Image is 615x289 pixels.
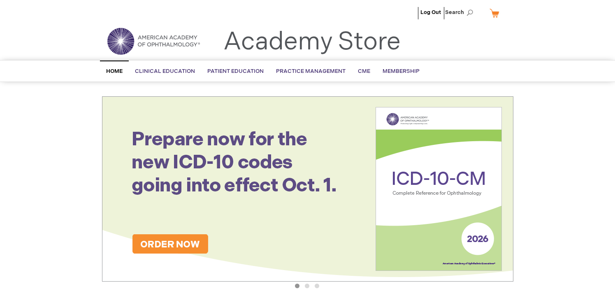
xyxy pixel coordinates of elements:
a: Log Out [420,9,441,16]
span: Membership [383,68,420,75]
span: Patient Education [207,68,264,75]
span: Search [445,4,476,21]
span: Practice Management [276,68,346,75]
a: Academy Store [223,27,401,57]
button: 3 of 3 [315,284,319,288]
button: 2 of 3 [305,284,309,288]
span: Home [106,68,123,75]
button: 1 of 3 [295,284,299,288]
span: Clinical Education [135,68,195,75]
span: CME [358,68,370,75]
